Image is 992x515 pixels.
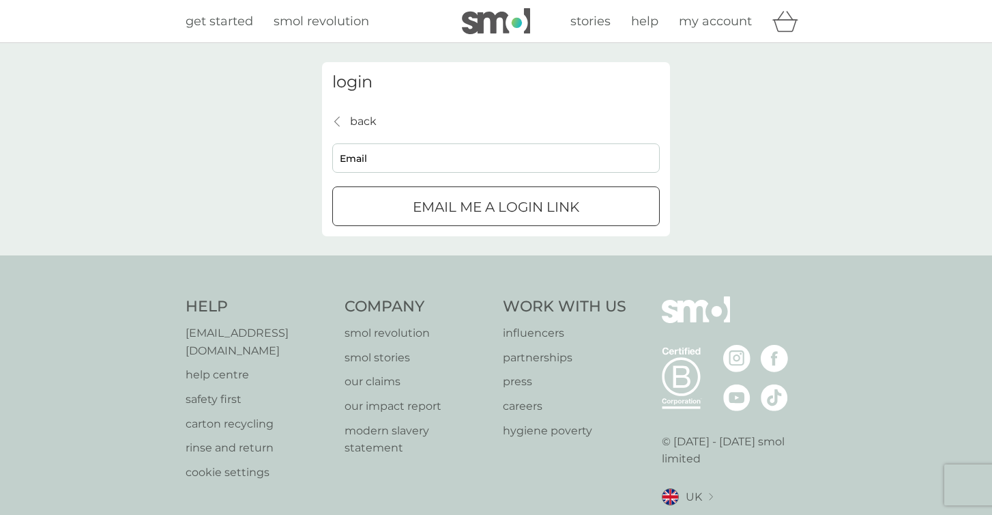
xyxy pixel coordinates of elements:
a: smol stories [345,349,490,367]
a: modern slavery statement [345,422,490,457]
span: smol revolution [274,14,369,29]
h4: Work With Us [503,296,626,318]
span: help [631,14,658,29]
img: smol [462,8,530,34]
a: help centre [186,366,331,384]
span: my account [679,14,752,29]
p: back [350,113,377,130]
img: visit the smol Tiktok page [761,384,788,411]
img: UK flag [662,488,679,505]
span: get started [186,14,253,29]
span: UK [686,488,702,506]
a: our impact report [345,398,490,415]
span: stories [570,14,611,29]
img: visit the smol Facebook page [761,345,788,372]
a: partnerships [503,349,626,367]
a: help [631,12,658,31]
a: influencers [503,324,626,342]
img: visit the smol Youtube page [723,384,750,411]
a: cookie settings [186,464,331,482]
a: smol revolution [274,12,369,31]
img: smol [662,296,730,343]
h3: login [332,72,660,92]
button: Email me a login link [332,186,660,226]
a: press [503,373,626,391]
p: Email me a login link [413,196,579,218]
a: rinse and return [186,439,331,457]
a: my account [679,12,752,31]
p: © [DATE] - [DATE] smol limited [662,433,807,468]
h4: Company [345,296,490,318]
img: select a new location [709,493,713,501]
a: our claims [345,373,490,391]
a: hygiene poverty [503,422,626,440]
a: [EMAIL_ADDRESS][DOMAIN_NAME] [186,324,331,359]
a: careers [503,398,626,415]
div: basket [772,8,806,35]
a: stories [570,12,611,31]
a: smol revolution [345,324,490,342]
a: carton recycling [186,415,331,433]
a: safety first [186,391,331,408]
img: visit the smol Instagram page [723,345,750,372]
h4: Help [186,296,331,318]
a: get started [186,12,253,31]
